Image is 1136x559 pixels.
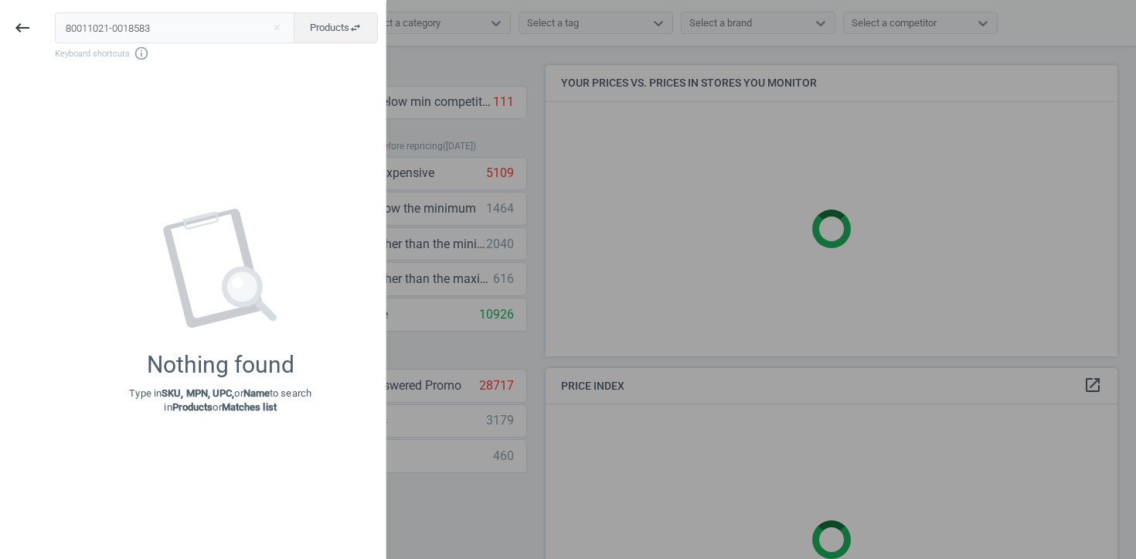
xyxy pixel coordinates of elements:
i: keyboard_backspace [13,19,32,37]
i: info_outline [134,46,149,61]
button: keyboard_backspace [5,10,40,46]
button: Productsswap_horiz [294,12,378,43]
div: Nothing found [147,351,294,379]
p: Type in or to search in or [129,387,311,414]
strong: Products [172,401,213,413]
input: Enter the SKU or product name [55,12,295,43]
span: Products [310,21,362,35]
i: swap_horiz [349,22,362,34]
strong: Matches list [222,401,277,413]
button: Close [265,21,288,35]
strong: SKU, MPN, UPC, [162,387,234,399]
span: Keyboard shortcuts [55,46,378,61]
strong: Name [243,387,270,399]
